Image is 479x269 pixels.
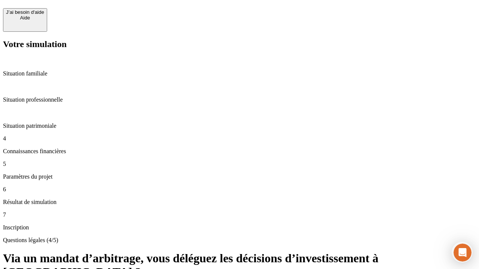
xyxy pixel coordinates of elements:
p: Résultat de simulation [3,199,476,205]
p: 4 [3,135,476,142]
div: Aide [6,15,44,21]
div: J’ai besoin d'aide [6,9,44,15]
p: Situation familiale [3,70,476,77]
p: Connaissances financières [3,148,476,155]
p: Inscription [3,224,476,231]
iframe: Intercom live chat [454,244,472,262]
p: 5 [3,161,476,167]
p: 6 [3,186,476,193]
p: Questions légales (4/5) [3,237,476,244]
button: J’ai besoin d'aideAide [3,8,47,32]
p: Situation professionnelle [3,96,476,103]
h2: Votre simulation [3,39,476,49]
p: 7 [3,211,476,218]
iframe: Intercom live chat discovery launcher [452,242,473,263]
p: Situation patrimoniale [3,123,476,129]
p: Paramètres du projet [3,173,476,180]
